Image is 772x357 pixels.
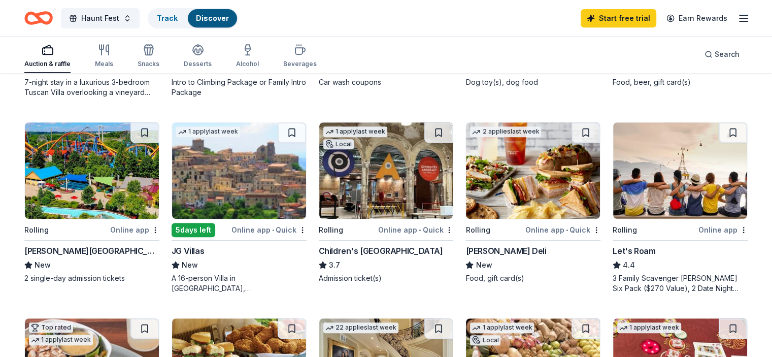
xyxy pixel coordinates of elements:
[283,60,317,68] div: Beverages
[470,335,500,345] div: Local
[182,259,198,271] span: New
[196,14,229,22] a: Discover
[95,40,113,73] button: Meals
[61,8,140,28] button: Haunt Fest
[29,322,73,333] div: Top rated
[319,122,454,283] a: Image for Children's Museum of Pittsburgh1 applylast weekLocalRollingOnline app•QuickChildren's [...
[613,122,747,219] img: Image for Let's Roam
[172,122,307,294] a: Image for JG Villas1 applylast week5days leftOnline app•QuickJG VillasNewA 16-person Villa in [GE...
[465,245,546,257] div: [PERSON_NAME] Deli
[81,12,119,24] span: Haunt Fest
[110,223,159,236] div: Online app
[319,122,453,219] img: Image for Children's Museum of Pittsburgh
[184,40,212,73] button: Desserts
[660,9,733,27] a: Earn Rewards
[465,224,490,236] div: Rolling
[319,77,454,87] div: Car wash coupons
[24,224,49,236] div: Rolling
[24,273,159,283] div: 2 single-day admission tickets
[323,126,387,137] div: 1 apply last week
[715,48,740,60] span: Search
[172,77,307,98] div: Intro to Climbing Package or Family Intro Package
[148,8,238,28] button: TrackDiscover
[24,60,71,68] div: Auction & raffle
[323,322,398,333] div: 22 applies last week
[476,259,492,271] span: New
[95,60,113,68] div: Meals
[176,126,240,137] div: 1 apply last week
[35,259,51,271] span: New
[184,60,212,68] div: Desserts
[613,77,748,87] div: Food, beer, gift card(s)
[566,226,568,234] span: •
[613,273,748,294] div: 3 Family Scavenger [PERSON_NAME] Six Pack ($270 Value), 2 Date Night Scavenger [PERSON_NAME] Two ...
[470,322,534,333] div: 1 apply last week
[623,259,635,271] span: 4.4
[172,223,215,237] div: 5 days left
[378,223,453,236] div: Online app Quick
[236,60,259,68] div: Alcohol
[283,40,317,73] button: Beverages
[329,259,340,271] span: 3.7
[172,122,306,219] img: Image for JG Villas
[236,40,259,73] button: Alcohol
[323,139,354,149] div: Local
[24,40,71,73] button: Auction & raffle
[698,223,748,236] div: Online app
[581,9,656,27] a: Start free trial
[613,224,637,236] div: Rolling
[319,273,454,283] div: Admission ticket(s)
[613,245,655,257] div: Let's Roam
[319,224,343,236] div: Rolling
[24,6,53,30] a: Home
[172,245,204,257] div: JG Villas
[231,223,307,236] div: Online app Quick
[138,40,159,73] button: Snacks
[419,226,421,234] span: •
[138,60,159,68] div: Snacks
[465,77,600,87] div: Dog toy(s), dog food
[465,122,600,283] a: Image for McAlister's Deli2 applieslast weekRollingOnline app•Quick[PERSON_NAME] DeliNewFood, gif...
[272,226,274,234] span: •
[172,273,307,294] div: A 16-person Villa in [GEOGRAPHIC_DATA], [GEOGRAPHIC_DATA], [GEOGRAPHIC_DATA] for 7days/6nights (R...
[157,14,178,22] a: Track
[24,122,159,283] a: Image for Dorney Park & Wildwater KingdomRollingOnline app[PERSON_NAME][GEOGRAPHIC_DATA]New2 sing...
[319,245,443,257] div: Children's [GEOGRAPHIC_DATA]
[24,77,159,98] div: 7-night stay in a luxurious 3-bedroom Tuscan Villa overlooking a vineyard and the ancient walled ...
[24,245,159,257] div: [PERSON_NAME][GEOGRAPHIC_DATA]
[470,126,541,137] div: 2 applies last week
[29,335,93,345] div: 1 apply last week
[696,44,748,64] button: Search
[525,223,600,236] div: Online app Quick
[466,122,600,219] img: Image for McAlister's Deli
[613,122,748,294] a: Image for Let's RoamRollingOnline appLet's Roam4.43 Family Scavenger [PERSON_NAME] Six Pack ($270...
[617,322,681,333] div: 1 apply last week
[25,122,159,219] img: Image for Dorney Park & Wildwater Kingdom
[465,273,600,283] div: Food, gift card(s)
